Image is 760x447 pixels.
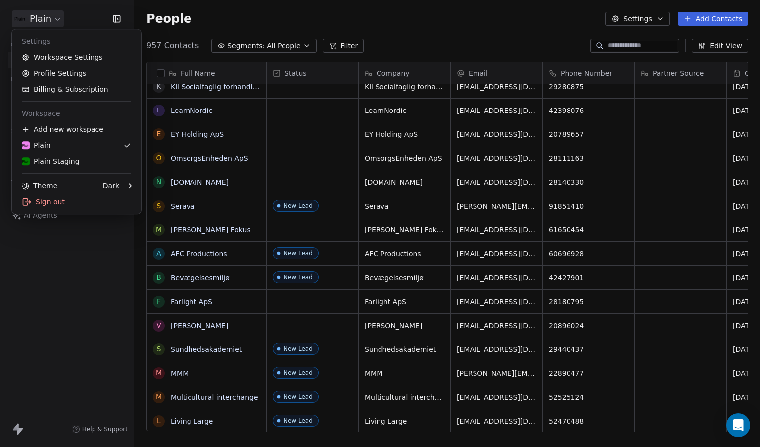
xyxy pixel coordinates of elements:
div: Settings [16,33,137,49]
div: Dark [103,181,119,191]
div: Theme [22,181,57,191]
a: Workspace Settings [16,49,137,65]
div: Sign out [16,194,137,210]
div: Add new workspace [16,121,137,137]
img: Plain-Logo-Tile.png [22,157,30,165]
div: Workspace [16,106,137,121]
a: Profile Settings [16,65,137,81]
a: Billing & Subscription [16,81,137,97]
img: Plain-Logo-Tile.png [22,141,30,149]
div: Plain [22,140,51,150]
div: Plain Staging [22,156,80,166]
